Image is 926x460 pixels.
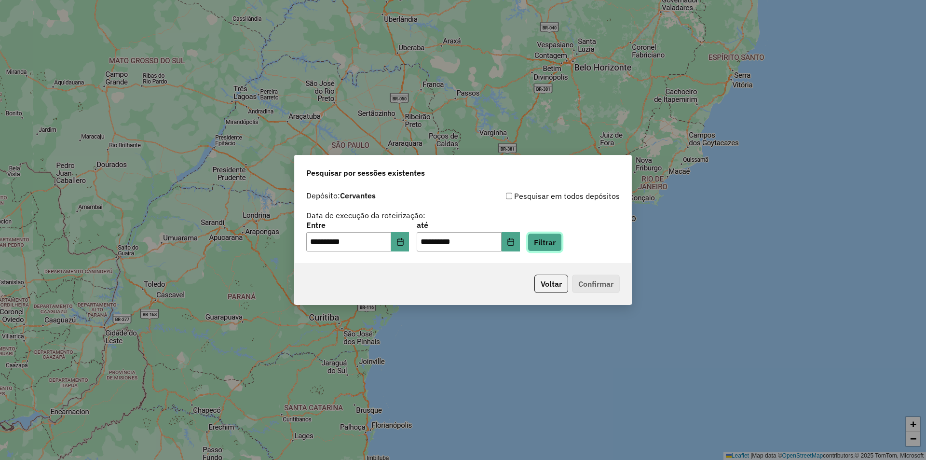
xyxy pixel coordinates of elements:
[306,167,425,179] span: Pesquisar por sessões existentes
[306,190,376,201] label: Depósito:
[463,190,620,202] div: Pesquisar em todos depósitos
[534,275,568,293] button: Voltar
[306,209,425,221] label: Data de execução da roteirização:
[502,232,520,251] button: Choose Date
[391,232,409,251] button: Choose Date
[340,191,376,200] strong: Cervantes
[417,219,519,231] label: até
[528,233,562,251] button: Filtrar
[306,219,409,231] label: Entre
